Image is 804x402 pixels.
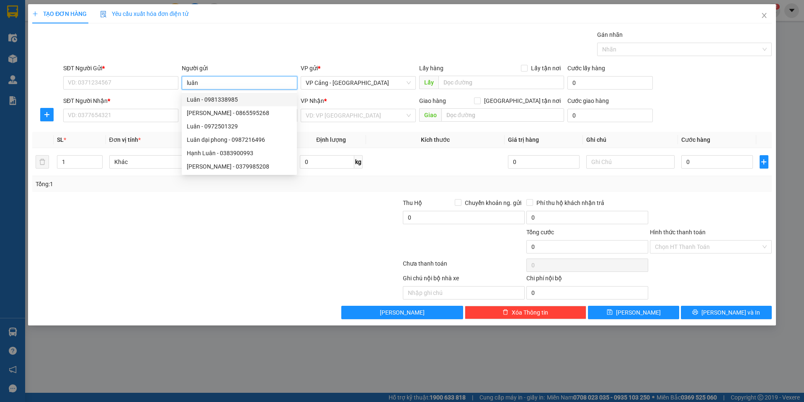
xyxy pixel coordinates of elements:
span: SL [57,136,64,143]
span: Kích thước [421,136,450,143]
button: deleteXóa Thông tin [465,306,587,319]
span: Chuyển khoản ng. gửi [461,198,525,207]
strong: TĐ chuyển phát: [50,37,86,50]
th: Ghi chú [583,132,678,148]
div: [PERSON_NAME] - 0379985208 [187,162,292,171]
div: Chi phí nội bộ [526,274,648,286]
label: Hình thức thanh toán [650,229,706,236]
span: [PERSON_NAME] [380,308,425,317]
div: Luân - 0972501329 [187,122,292,131]
div: [PERSON_NAME] - 0865595268 [187,108,292,118]
div: Hạnh Luân - 0383900993 [187,149,292,158]
img: logo [5,17,37,49]
input: Cước lấy hàng [567,76,653,90]
span: Lấy [419,76,438,89]
div: Ghi chú nội bộ nhà xe [403,274,525,286]
span: TẠO ĐƠN HÀNG [32,10,87,17]
div: Chưa thanh toán [402,259,526,274]
span: Xóa Thông tin [512,308,548,317]
img: icon [100,11,107,18]
label: Gán nhãn [597,31,623,38]
span: Phí thu hộ khách nhận trả [533,198,608,207]
span: VP Cảng - Hà Nội [306,77,411,89]
span: [PERSON_NAME] [616,308,661,317]
span: Đơn vị tính [109,136,141,143]
span: Tổng cước [526,229,554,236]
span: 18:41:40 [DATE] [49,58,96,66]
span: Giao [419,108,441,122]
div: SĐT Người Gửi [63,64,178,73]
span: Thu Hộ [403,200,422,206]
button: Close [752,4,776,28]
button: save[PERSON_NAME] [588,306,679,319]
span: Lấy tận nơi [528,64,564,73]
div: Luân - 0972501329 [182,120,297,133]
div: Luân dại phong - 0987216496 [187,135,292,144]
span: plus [32,11,38,17]
input: Dọc đường [441,108,564,122]
strong: VIỆT HIẾU LOGISTIC [52,7,93,25]
span: plus [760,159,768,165]
div: Hạnh Luân - 0383900993 [182,146,297,160]
span: plus [41,111,53,118]
span: Lấy hàng [419,65,443,72]
span: Yêu cầu xuất hóa đơn điện tử [100,10,188,17]
div: Luân - 0981338985 [182,93,297,106]
div: VP gửi [301,64,416,73]
span: BD1308250163 [108,31,157,40]
span: kg [354,155,363,169]
div: Người gửi [182,64,297,73]
span: close [761,12,768,19]
button: plus [760,155,768,169]
button: printer[PERSON_NAME] và In [681,306,772,319]
button: [PERSON_NAME] [341,306,463,319]
button: plus [40,108,54,121]
div: Luân Hương - 0379985208 [182,160,297,173]
span: [GEOGRAPHIC_DATA] tận nơi [481,96,564,105]
strong: PHIẾU GỬI HÀNG [39,26,107,35]
span: [PERSON_NAME] và In [701,308,760,317]
label: Cước lấy hàng [567,65,605,72]
input: Ghi Chú [586,155,675,169]
strong: 02143888555, 0243777888 [59,44,95,56]
div: SĐT Người Nhận [63,96,178,105]
input: Cước giao hàng [567,109,653,122]
span: delete [502,309,508,316]
span: Khác [114,156,193,168]
span: Giá trị hàng [508,136,539,143]
div: Luân dại phong - 0987216496 [182,133,297,146]
span: VP Nhận [301,97,324,104]
span: printer [692,309,698,316]
div: Tổng: 1 [36,179,310,189]
button: delete [36,155,49,169]
span: Giao hàng [419,97,446,104]
div: Luân - 0981338985 [187,95,292,104]
span: save [607,309,613,316]
label: Cước giao hàng [567,97,609,104]
div: Trang Luân - 0865595268 [182,106,297,120]
span: Cước hàng [681,136,710,143]
input: Nhập ghi chú [403,286,525,300]
input: Dọc đường [438,76,564,89]
input: 0 [508,155,579,169]
span: Định lượng [316,136,346,143]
